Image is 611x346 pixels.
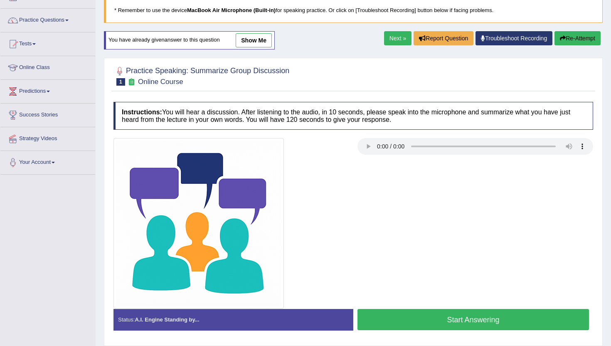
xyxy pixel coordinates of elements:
[236,33,272,47] a: show me
[0,9,95,30] a: Practice Questions
[0,80,95,101] a: Predictions
[554,31,601,45] button: Re-Attempt
[127,78,136,86] small: Exam occurring question
[0,104,95,124] a: Success Stories
[0,32,95,53] a: Tests
[113,65,289,86] h2: Practice Speaking: Summarize Group Discussion
[384,31,411,45] a: Next »
[104,31,275,49] div: You have already given answer to this question
[116,78,125,86] span: 1
[113,309,353,330] div: Status:
[0,56,95,77] a: Online Class
[122,109,162,116] b: Instructions:
[0,127,95,148] a: Strategy Videos
[475,31,552,45] a: Troubleshoot Recording
[0,151,95,172] a: Your Account
[414,31,473,45] button: Report Question
[135,316,199,323] strong: A.I. Engine Standing by...
[113,102,593,130] h4: You will hear a discussion. After listening to the audio, in 10 seconds, please speak into the mi...
[138,78,183,86] small: Online Course
[187,7,276,13] b: MacBook Air Microphone (Built-in)
[357,309,589,330] button: Start Answering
